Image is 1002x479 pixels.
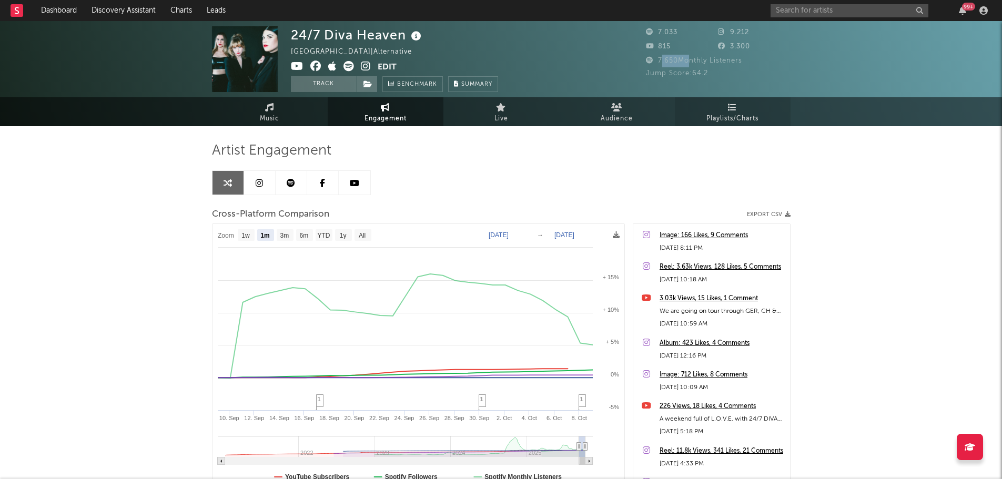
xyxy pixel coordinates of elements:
a: Reel: 3.63k Views, 128 Likes, 5 Comments [660,261,785,273]
span: Audience [601,113,633,125]
text: YTD [317,232,330,239]
button: Edit [378,61,397,74]
span: Cross-Platform Comparison [212,208,329,221]
span: 3.300 [718,43,750,50]
div: A weekend full of L.O.V.E. with 24/7 DIVA HEAVEN! 🌹🌹🌹 Join us on tour: [URL][DOMAIN_NAME] [660,413,785,425]
div: 99 + [962,3,975,11]
a: Music [212,97,328,126]
text: 4. Oct [521,415,537,421]
text: 22. Sep [369,415,389,421]
a: Album: 423 Likes, 4 Comments [660,337,785,350]
text: + 10% [602,307,619,313]
input: Search for artists [771,4,928,17]
div: We are going on tour through GER, CH & AT! Hope to see you there! 🩷 #247divaheaven #live [660,305,785,318]
a: 226 Views, 18 Likes, 4 Comments [660,400,785,413]
a: Playlists/Charts [675,97,791,126]
text: -5% [609,404,619,410]
div: [DATE] 5:18 PM [660,425,785,438]
div: [DATE] 4:33 PM [660,457,785,470]
a: Audience [559,97,675,126]
span: Music [260,113,279,125]
span: 7.033 [646,29,677,36]
text: 8. Oct [571,415,586,421]
button: Track [291,76,357,92]
text: 6m [299,232,308,239]
text: → [537,231,543,239]
text: Zoom [218,232,234,239]
text: 1y [339,232,346,239]
div: [DATE] 10:59 AM [660,318,785,330]
text: 2. Oct [496,415,511,421]
text: 26. Sep [419,415,439,421]
a: Engagement [328,97,443,126]
button: Export CSV [747,211,791,218]
span: Benchmark [397,78,437,91]
text: 6. Oct [546,415,562,421]
div: 24/7 Diva Heaven [291,26,424,44]
span: Playlists/Charts [706,113,758,125]
button: 99+ [959,6,966,15]
span: 1 [318,396,321,402]
span: 7.650 Monthly Listeners [646,57,742,64]
text: [DATE] [489,231,509,239]
div: [DATE] 10:18 AM [660,273,785,286]
span: 1 [580,396,583,402]
button: Summary [448,76,498,92]
span: 1 [480,396,483,402]
span: Jump Score: 64.2 [646,70,708,77]
a: Reel: 11.8k Views, 341 Likes, 21 Comments [660,445,785,457]
span: Artist Engagement [212,145,331,157]
span: Summary [461,81,492,87]
span: Live [494,113,508,125]
text: 24. Sep [394,415,414,421]
text: 10. Sep [219,415,239,421]
text: 1w [241,232,250,239]
text: 18. Sep [319,415,339,421]
span: Engagement [365,113,407,125]
text: 12. Sep [244,415,264,421]
a: Benchmark [382,76,443,92]
text: [DATE] [554,231,574,239]
text: 1m [260,232,269,239]
a: Image: 712 Likes, 8 Comments [660,369,785,381]
text: 16. Sep [294,415,314,421]
div: [GEOGRAPHIC_DATA] | Alternative [291,46,424,58]
text: All [358,232,365,239]
text: + 5% [605,339,619,345]
span: 815 [646,43,671,50]
div: [DATE] 10:09 AM [660,381,785,394]
div: [DATE] 8:11 PM [660,242,785,254]
a: Image: 166 Likes, 9 Comments [660,229,785,242]
text: 14. Sep [269,415,289,421]
span: 9.212 [718,29,749,36]
a: 3.03k Views, 15 Likes, 1 Comment [660,292,785,305]
text: 28. Sep [444,415,464,421]
text: 0% [611,371,619,378]
div: [DATE] 12:16 PM [660,350,785,362]
text: 30. Sep [469,415,489,421]
text: + 15% [602,274,619,280]
text: 3m [280,232,289,239]
a: Live [443,97,559,126]
text: 20. Sep [344,415,364,421]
